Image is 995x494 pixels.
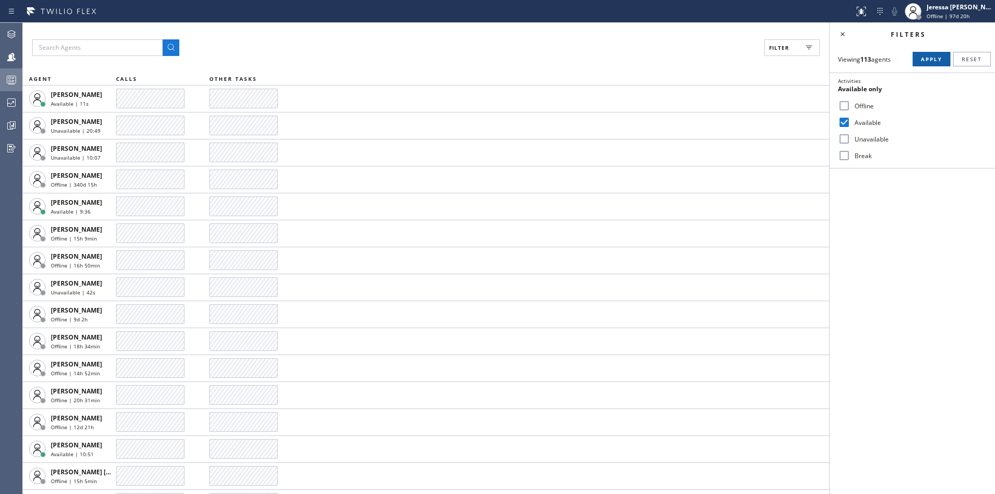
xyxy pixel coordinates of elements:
[887,4,902,19] button: Mute
[921,55,942,63] span: Apply
[891,30,926,39] span: Filters
[51,360,102,369] span: [PERSON_NAME]
[51,90,102,99] span: [PERSON_NAME]
[850,151,987,160] label: Break
[51,397,100,404] span: Offline | 20h 31min
[51,477,97,485] span: Offline | 15h 5min
[850,102,987,110] label: Offline
[32,39,163,56] input: Search Agents
[51,117,102,126] span: [PERSON_NAME]
[209,75,257,82] span: OTHER TASKS
[953,52,991,66] button: Reset
[51,414,102,422] span: [PERSON_NAME]
[51,450,94,458] span: Available | 10:51
[51,289,95,296] span: Unavailable | 42s
[769,44,789,51] span: Filter
[51,262,100,269] span: Offline | 16h 50min
[51,208,91,215] span: Available | 9:36
[29,75,52,82] span: AGENT
[51,235,97,242] span: Offline | 15h 9min
[51,225,102,234] span: [PERSON_NAME]
[51,333,102,342] span: [PERSON_NAME]
[850,118,987,127] label: Available
[51,100,89,107] span: Available | 11s
[51,144,102,153] span: [PERSON_NAME]
[838,77,987,84] div: Activities
[927,12,970,20] span: Offline | 97d 20h
[860,55,871,64] strong: 113
[51,252,102,261] span: [PERSON_NAME]
[51,198,102,207] span: [PERSON_NAME]
[51,316,88,323] span: Offline | 9d 2h
[51,468,155,476] span: [PERSON_NAME] [PERSON_NAME]
[962,55,982,63] span: Reset
[838,55,891,64] span: Viewing agents
[51,370,100,377] span: Offline | 14h 52min
[51,387,102,396] span: [PERSON_NAME]
[51,306,102,315] span: [PERSON_NAME]
[51,441,102,449] span: [PERSON_NAME]
[51,127,101,134] span: Unavailable | 20:49
[51,343,100,350] span: Offline | 18h 34min
[764,39,820,56] button: Filter
[51,154,101,161] span: Unavailable | 10:07
[51,171,102,180] span: [PERSON_NAME]
[850,135,987,144] label: Unavailable
[838,84,882,93] span: Available only
[913,52,950,66] button: Apply
[927,3,992,11] div: Jeressa [PERSON_NAME]
[51,181,97,188] span: Offline | 340d 15h
[51,424,94,431] span: Offline | 12d 21h
[116,75,137,82] span: CALLS
[51,279,102,288] span: [PERSON_NAME]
